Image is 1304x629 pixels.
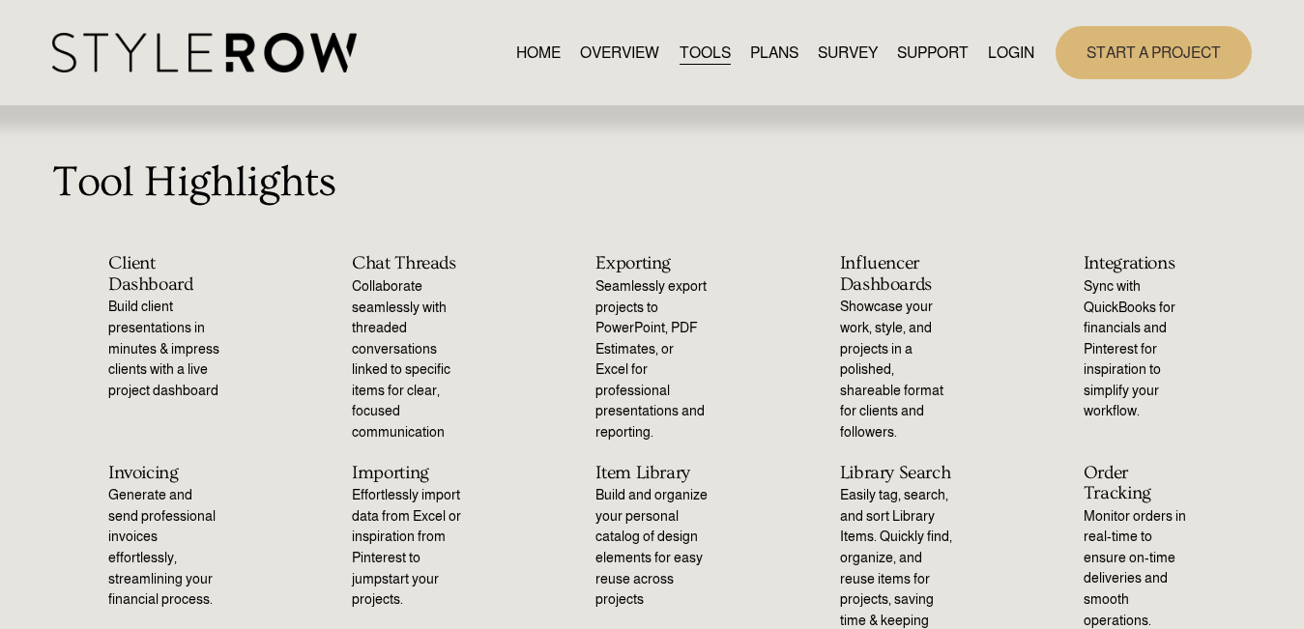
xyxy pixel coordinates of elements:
h2: Chat Threads [352,253,464,273]
a: HOME [516,40,561,66]
p: Tool Highlights [52,150,1252,215]
p: Generate and send professional invoices effortlessly, streamlining your financial process. [108,485,220,610]
h2: Exporting [595,253,708,273]
h2: Influencer Dashboards [840,253,952,295]
p: Collaborate seamlessly with threaded conversations linked to specific items for clear, focused co... [352,276,464,443]
p: Sync with QuickBooks for financials and Pinterest for inspiration to simplify your workflow. [1084,276,1196,422]
h2: Client Dashboard [108,253,220,295]
h2: Item Library [595,463,708,483]
a: PLANS [750,40,798,66]
span: SUPPORT [897,42,969,65]
img: StyleRow [52,33,357,72]
p: Showcase your work, style, and projects in a polished, shareable format for clients and followers. [840,297,952,443]
a: START A PROJECT [1056,26,1252,79]
a: SURVEY [818,40,878,66]
p: Seamlessly export projects to PowerPoint, PDF Estimates, or Excel for professional presentations ... [595,276,708,443]
a: LOGIN [988,40,1034,66]
h2: Library Search [840,463,952,483]
p: Build and organize your personal catalog of design elements for easy reuse across projects [595,485,708,610]
a: folder dropdown [897,40,969,66]
h2: Invoicing [108,463,220,483]
a: OVERVIEW [580,40,659,66]
h2: Order Tracking [1084,463,1196,504]
a: TOOLS [680,40,731,66]
p: Build client presentations in minutes & impress clients with a live project dashboard [108,297,220,401]
h2: Importing [352,463,464,483]
p: Effortlessly import data from Excel or inspiration from Pinterest to jumpstart your projects. [352,485,464,610]
h2: Integrations [1084,253,1196,273]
